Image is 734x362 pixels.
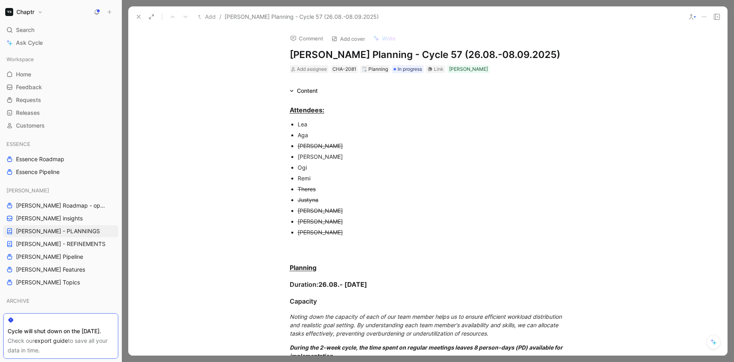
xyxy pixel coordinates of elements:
[3,295,118,307] div: ARCHIVE
[3,138,118,178] div: ESSENCEEssence RoadmapEssence Pipeline
[8,336,114,355] div: Check our to save all your data in time.
[16,202,108,210] span: [PERSON_NAME] Roadmap - open items
[3,153,118,165] a: Essence Roadmap
[3,238,118,250] a: [PERSON_NAME] - REFINEMENTS
[16,25,34,35] span: Search
[16,155,64,163] span: Essence Roadmap
[3,264,118,276] a: [PERSON_NAME] Features
[16,168,60,176] span: Essence Pipeline
[298,163,566,172] div: Ogi
[382,35,396,42] span: Write
[332,65,356,73] div: CHA-2081
[3,107,118,119] a: Releases
[6,297,30,305] span: ARCHIVE
[328,33,369,44] button: Add cover
[34,337,68,344] a: export guide
[398,65,422,73] span: In progress
[3,120,118,132] a: Customers
[298,142,343,149] s: [PERSON_NAME]
[6,312,18,320] span: NOA
[3,53,118,65] div: Workspace
[16,109,40,117] span: Releases
[16,70,31,78] span: Home
[318,280,367,288] strong: 26.08.- [DATE]
[3,184,118,196] div: [PERSON_NAME]
[8,326,114,336] div: Cycle will shut down on the [DATE].
[392,65,424,73] div: In progress
[290,344,564,359] em: During the 2-week cycle, the time spent on regular meetings leaves 8 person-days (PD) available f...
[3,310,118,322] div: NOA
[3,138,118,150] div: ESSENCE
[290,264,316,272] u: Planning
[298,218,343,225] s: [PERSON_NAME]
[3,81,118,93] a: Feedback
[370,33,399,44] button: Write
[16,96,41,104] span: Requests
[16,83,42,91] span: Feedback
[286,86,321,96] div: Content
[3,184,118,288] div: [PERSON_NAME][PERSON_NAME] Roadmap - open items[PERSON_NAME] insights[PERSON_NAME] - PLANNINGS[PE...
[16,253,83,261] span: [PERSON_NAME] Pipeline
[16,122,45,130] span: Customers
[16,38,43,48] span: Ask Cycle
[219,12,221,22] span: /
[298,120,566,128] div: Lea
[290,313,563,337] em: Noting down the capacity of each of our team member helps us to ensure efficient workload distrib...
[3,225,118,237] a: [PERSON_NAME] - PLANNINGS
[449,65,488,73] div: [PERSON_NAME]
[3,212,118,224] a: [PERSON_NAME] insights
[3,37,118,49] a: Ask Cycle
[16,227,100,235] span: [PERSON_NAME] - PLANNINGS
[3,251,118,263] a: [PERSON_NAME] Pipeline
[360,65,390,73] div: 🗒️Planning
[3,94,118,106] a: Requests
[3,310,118,324] div: NOA
[362,67,367,72] img: 🗒️
[297,86,318,96] div: Content
[3,200,118,212] a: [PERSON_NAME] Roadmap - open items
[290,106,324,114] u: Attendees:
[6,140,30,148] span: ESSENCE
[16,266,85,274] span: [PERSON_NAME] Features
[3,68,118,80] a: Home
[3,276,118,288] a: [PERSON_NAME] Topics
[298,152,566,161] div: [PERSON_NAME]
[16,8,34,16] h1: Chaptr
[16,214,83,222] span: [PERSON_NAME] insights
[297,66,327,72] span: Add assignee
[298,229,343,236] s: [PERSON_NAME]
[3,295,118,309] div: ARCHIVE
[286,33,327,44] button: Comment
[225,12,379,22] span: [PERSON_NAME] Planning - Cycle 57 (26.08.-08.09.2025)
[3,6,45,18] button: ChaptrChaptr
[298,186,316,192] s: Theres
[3,166,118,178] a: Essence Pipeline
[362,65,388,73] div: Planning
[434,65,444,73] div: Link
[6,55,34,63] span: Workspace
[298,174,566,182] div: Remi
[298,207,343,214] s: [PERSON_NAME]
[6,186,49,194] span: [PERSON_NAME]
[290,296,566,306] div: Capacity
[196,12,218,22] button: Add
[16,240,105,248] span: [PERSON_NAME] - REFINEMENTS
[290,280,566,289] div: Duration:
[290,48,566,61] h1: [PERSON_NAME] Planning - Cycle 57 (26.08.-08.09.2025)
[3,24,118,36] div: Search
[298,196,318,203] s: Justyna
[16,278,80,286] span: [PERSON_NAME] Topics
[5,8,13,16] img: Chaptr
[298,131,566,139] div: Aga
